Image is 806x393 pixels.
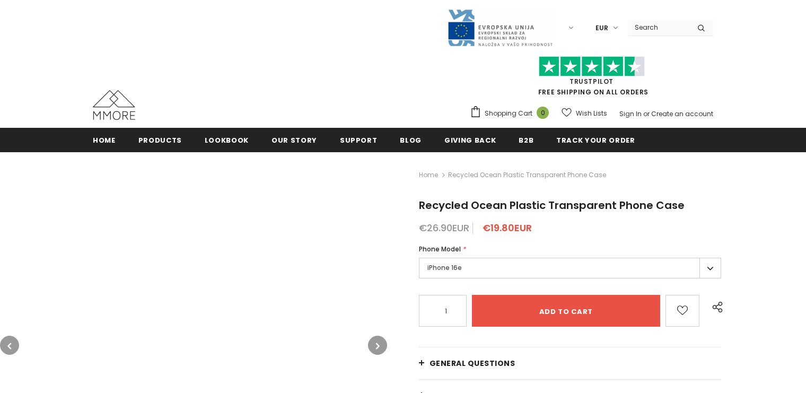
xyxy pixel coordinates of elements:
[447,23,553,32] a: Javni Razpis
[271,135,317,145] span: Our Story
[519,135,533,145] span: B2B
[485,108,532,119] span: Shopping Cart
[138,135,182,145] span: Products
[556,135,635,145] span: Track your order
[444,128,496,152] a: Giving back
[93,128,116,152] a: Home
[340,128,378,152] a: support
[271,128,317,152] a: Our Story
[419,244,461,254] span: Phone Model
[419,169,438,181] a: Home
[562,104,607,123] a: Wish Lists
[400,135,422,145] span: Blog
[470,61,713,97] span: FREE SHIPPING ON ALL ORDERS
[519,128,533,152] a: B2B
[340,135,378,145] span: support
[619,109,642,118] a: Sign In
[93,135,116,145] span: Home
[419,258,721,278] label: iPhone 16e
[447,8,553,47] img: Javni Razpis
[444,135,496,145] span: Giving back
[138,128,182,152] a: Products
[400,128,422,152] a: Blog
[570,77,614,86] a: Trustpilot
[643,109,650,118] span: or
[205,128,249,152] a: Lookbook
[537,107,549,119] span: 0
[628,20,689,35] input: Search Site
[419,347,721,379] a: General Questions
[430,358,515,369] span: General Questions
[470,106,554,121] a: Shopping Cart 0
[539,56,645,77] img: Trust Pilot Stars
[595,23,608,33] span: EUR
[93,90,135,120] img: MMORE Cases
[419,221,469,234] span: €26.90EUR
[205,135,249,145] span: Lookbook
[448,169,606,181] span: Recycled Ocean Plastic Transparent Phone Case
[472,295,661,327] input: Add to cart
[576,108,607,119] span: Wish Lists
[556,128,635,152] a: Track your order
[483,221,532,234] span: €19.80EUR
[419,198,685,213] span: Recycled Ocean Plastic Transparent Phone Case
[651,109,713,118] a: Create an account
